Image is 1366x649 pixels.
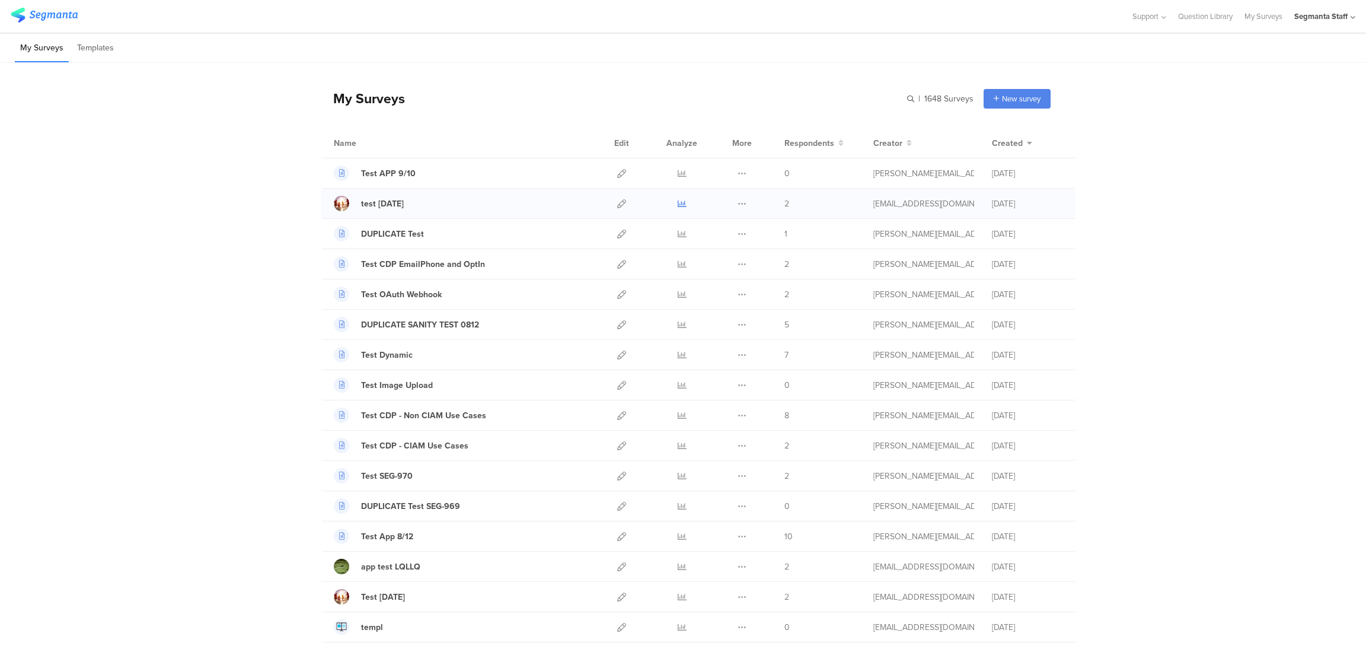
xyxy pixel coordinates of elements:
[361,409,486,422] div: Test CDP - Non CIAM Use Cases
[729,128,755,158] div: More
[334,287,442,302] a: Test OAuth Webhook
[873,198,974,210] div: channelle@segmanta.com
[361,561,420,573] div: app test LQLLQ
[1132,11,1158,22] span: Support
[992,137,1023,149] span: Created
[784,621,790,634] span: 0
[15,34,69,62] li: My Surveys
[873,319,974,331] div: raymund@segmanta.com
[609,128,634,158] div: Edit
[1294,11,1348,22] div: Segmanta Staff
[873,349,974,361] div: raymund@segmanta.com
[873,470,974,482] div: raymund@segmanta.com
[992,500,1063,513] div: [DATE]
[784,470,789,482] span: 2
[72,34,119,62] li: Templates
[334,589,405,605] a: Test [DATE]
[334,529,413,544] a: Test App 8/12
[873,440,974,452] div: raymund@segmanta.com
[361,591,405,603] div: Test 08.12.25
[784,409,789,422] span: 8
[361,319,479,331] div: DUPLICATE SANITY TEST 0812
[992,591,1063,603] div: [DATE]
[361,228,424,240] div: DUPLICATE Test
[924,93,974,105] span: 1648 Surveys
[784,258,789,271] span: 2
[11,8,78,23] img: segmanta logo
[992,379,1063,392] div: [DATE]
[784,379,790,392] span: 0
[992,167,1063,180] div: [DATE]
[334,498,460,514] a: DUPLICATE Test SEG-969
[361,288,442,301] div: Test OAuth Webhook
[873,258,974,271] div: riel@segmanta.com
[873,137,912,149] button: Creator
[784,530,793,543] span: 10
[784,228,787,240] span: 1
[361,379,433,392] div: Test Image Upload
[784,591,789,603] span: 2
[784,500,790,513] span: 0
[784,137,844,149] button: Respondents
[664,128,700,158] div: Analyze
[873,228,974,240] div: riel@segmanta.com
[992,409,1063,422] div: [DATE]
[334,559,420,574] a: app test LQLLQ
[992,561,1063,573] div: [DATE]
[992,349,1063,361] div: [DATE]
[334,377,433,393] a: Test Image Upload
[784,319,789,331] span: 5
[361,500,460,513] div: DUPLICATE Test SEG-969
[992,228,1063,240] div: [DATE]
[361,258,485,271] div: Test CDP EmailPhone and OptIn
[361,440,468,452] div: Test CDP - CIAM Use Cases
[334,619,383,635] a: templ
[992,288,1063,301] div: [DATE]
[334,438,468,453] a: Test CDP - CIAM Use Cases
[334,196,404,211] a: test [DATE]
[992,440,1063,452] div: [DATE]
[334,408,486,423] a: Test CDP - Non CIAM Use Cases
[873,167,974,180] div: raymund@segmanta.com
[992,319,1063,331] div: [DATE]
[784,137,834,149] span: Respondents
[784,288,789,301] span: 2
[334,256,485,272] a: Test CDP EmailPhone and OptIn
[873,500,974,513] div: raymund@segmanta.com
[334,137,405,149] div: Name
[361,621,383,634] div: templ
[873,409,974,422] div: raymund@segmanta.com
[361,470,413,482] div: Test SEG-970
[873,591,974,603] div: channelle@segmanta.com
[361,198,404,210] div: test 9.10.25
[873,621,974,634] div: eliran@segmanta.com
[334,468,413,483] a: Test SEG-970
[334,347,413,362] a: Test Dynamic
[361,530,413,543] div: Test App 8/12
[873,288,974,301] div: riel@segmanta.com
[992,198,1063,210] div: [DATE]
[992,470,1063,482] div: [DATE]
[334,226,424,241] a: DUPLICATE Test
[992,137,1032,149] button: Created
[917,93,922,105] span: |
[784,561,789,573] span: 2
[784,349,789,361] span: 7
[992,530,1063,543] div: [DATE]
[873,530,974,543] div: raymund@segmanta.com
[321,88,405,109] div: My Surveys
[992,621,1063,634] div: [DATE]
[1002,93,1041,104] span: New survey
[873,561,974,573] div: eliran@segmanta.com
[361,349,413,361] div: Test Dynamic
[784,440,789,452] span: 2
[334,166,416,181] a: Test APP 9/10
[784,198,789,210] span: 2
[873,379,974,392] div: raymund@segmanta.com
[334,317,479,332] a: DUPLICATE SANITY TEST 0812
[361,167,416,180] div: Test APP 9/10
[992,258,1063,271] div: [DATE]
[873,137,902,149] span: Creator
[784,167,790,180] span: 0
